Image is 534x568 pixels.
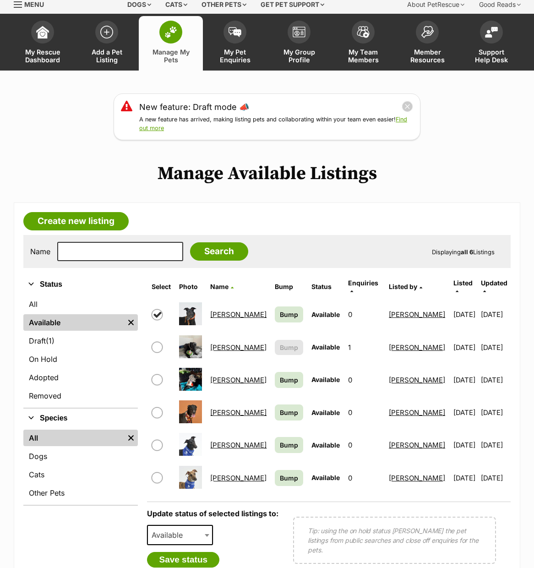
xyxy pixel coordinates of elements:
a: [PERSON_NAME] [389,441,445,449]
a: [PERSON_NAME] [389,343,445,352]
a: Enquiries [348,279,378,294]
a: On Hold [23,351,138,367]
a: [PERSON_NAME] [389,474,445,482]
th: Photo [175,276,206,298]
span: Support Help Desk [471,48,512,64]
td: [DATE] [450,397,480,428]
div: Status [23,294,138,408]
a: Remove filter [124,430,138,446]
a: My Rescue Dashboard [11,16,75,71]
button: Species [23,412,138,424]
a: [PERSON_NAME] [210,310,267,319]
a: [PERSON_NAME] [389,310,445,319]
span: Bump [280,408,298,417]
td: [DATE] [481,462,510,494]
td: [DATE] [450,332,480,363]
td: 1 [344,332,384,363]
span: Available [311,474,340,481]
a: Listed [453,279,473,294]
button: close [402,101,413,112]
td: [DATE] [481,397,510,428]
span: Displaying Listings [432,248,495,256]
img: add-pet-listing-icon-0afa8454b4691262ce3f59096e99ab1cd57d4a30225e0717b998d2c9b9846f56.svg [100,26,113,38]
span: Updated [481,279,507,287]
a: [PERSON_NAME] [389,376,445,384]
a: [PERSON_NAME] [210,408,267,417]
span: Menu [24,0,44,8]
p: Tip: using the on hold status [PERSON_NAME] the pet listings from public searches and close off e... [308,526,481,555]
a: Bump [275,306,303,322]
th: Bump [271,276,307,298]
input: Search [190,242,248,261]
span: Bump [280,440,298,450]
a: Support Help Desk [459,16,523,71]
a: Bump [275,470,303,486]
span: translation missing: en.admin.listings.index.attributes.enquiries [348,279,378,287]
a: Add a Pet Listing [75,16,139,71]
a: Draft [23,333,138,349]
td: [DATE] [481,364,510,396]
td: 0 [344,299,384,330]
a: Listed by [389,283,422,290]
td: [DATE] [450,364,480,396]
span: Bump [280,343,298,352]
td: [DATE] [481,299,510,330]
td: [DATE] [481,429,510,461]
span: (1) [46,335,54,346]
a: Dogs [23,448,138,464]
td: [DATE] [481,332,510,363]
span: Bump [280,473,298,483]
a: My Pet Enquiries [203,16,267,71]
img: team-members-icon-5396bd8760b3fe7c0b43da4ab00e1e3bb1a5d9ba89233759b79545d2d3fc5d0d.svg [357,26,370,38]
label: Update status of selected listings to: [147,509,278,518]
span: Add a Pet Listing [86,48,127,64]
a: My Group Profile [267,16,331,71]
td: 0 [344,429,384,461]
a: Remove filter [124,314,138,331]
a: My Team Members [331,16,395,71]
a: Create new listing [23,212,129,230]
a: Available [23,314,124,331]
span: Available [311,376,340,383]
span: Manage My Pets [150,48,191,64]
span: My Rescue Dashboard [22,48,63,64]
a: Manage My Pets [139,16,203,71]
strong: all 6 [461,248,473,256]
td: [DATE] [450,299,480,330]
span: Member Resources [407,48,448,64]
span: My Pet Enquiries [214,48,256,64]
a: All [23,296,138,312]
p: A new feature has arrived, making listing pets and collaborating within your team even easier! [139,115,413,133]
span: Listed by [389,283,417,290]
img: pet-enquiries-icon-7e3ad2cf08bfb03b45e93fb7055b45f3efa6380592205ae92323e6603595dc1f.svg [229,27,241,37]
span: Available [311,409,340,416]
a: Cats [23,466,138,483]
label: Name [30,247,50,256]
span: Available [147,525,213,545]
a: Bump [275,404,303,421]
span: Listed [453,279,473,287]
th: Select [148,276,174,298]
span: My Team Members [343,48,384,64]
span: Available [311,441,340,449]
a: [PERSON_NAME] [210,376,267,384]
span: Available [148,529,192,541]
button: Bump [275,340,303,355]
img: help-desk-icon-fdf02630f3aa405de69fd3d07c3f3aa587a6932b1a1747fa1d2bba05be0121f9.svg [485,27,498,38]
a: Member Resources [395,16,459,71]
a: [PERSON_NAME] [210,343,267,352]
img: dashboard-icon-eb2f2d2d3e046f16d808141f083e7271f6b2e854fb5c12c21221c1fb7104beca.svg [36,26,49,38]
span: Bump [280,375,298,385]
a: Other Pets [23,485,138,501]
span: Name [210,283,229,290]
a: Name [210,283,234,290]
button: Status [23,279,138,290]
td: [DATE] [450,429,480,461]
a: [PERSON_NAME] [389,408,445,417]
a: Find out more [139,116,407,131]
a: Removed [23,388,138,404]
span: Available [311,343,340,351]
a: New feature: Draft mode 📣 [139,101,249,113]
div: Species [23,428,138,505]
a: [PERSON_NAME] [210,474,267,482]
